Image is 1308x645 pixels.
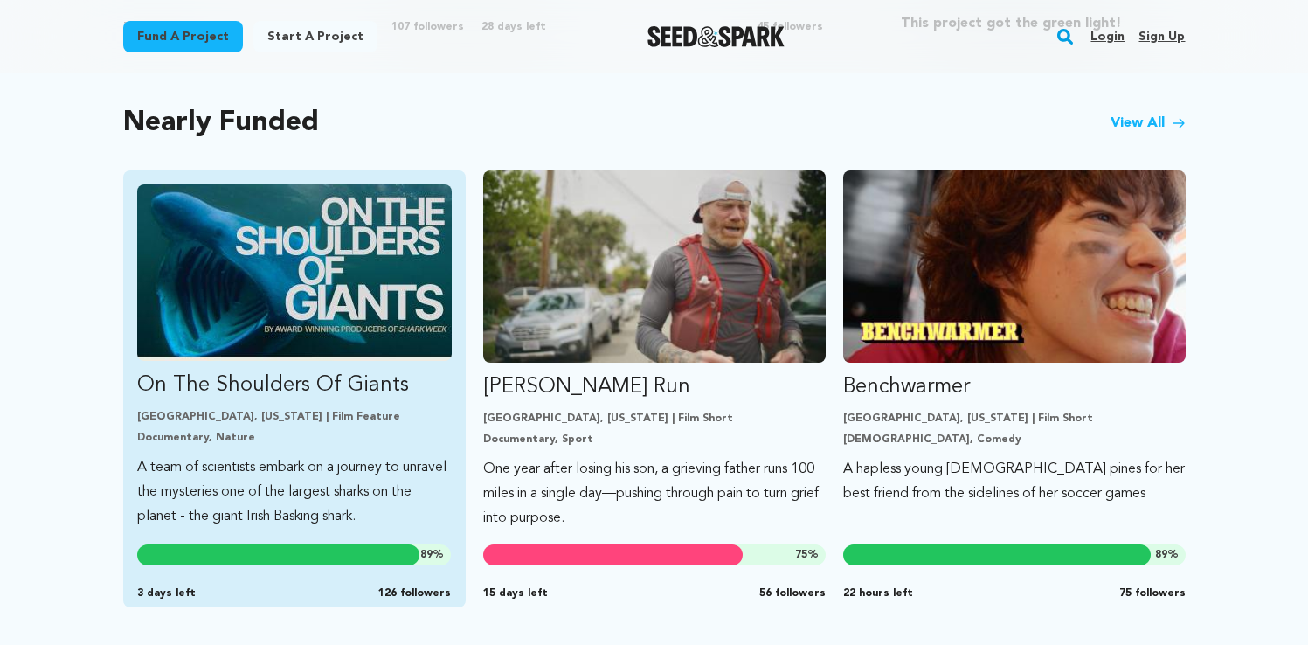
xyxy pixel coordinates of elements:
[759,586,826,600] span: 56 followers
[483,412,826,426] p: [GEOGRAPHIC_DATA], [US_STATE] | Film Short
[1090,23,1125,51] a: Login
[1111,113,1186,134] a: View All
[1138,23,1185,51] a: Sign up
[483,586,548,600] span: 15 days left
[137,431,452,445] p: Documentary, Nature
[483,373,826,401] p: [PERSON_NAME] Run
[420,548,444,562] span: %
[795,550,807,560] span: 75
[843,433,1186,447] p: [DEMOGRAPHIC_DATA], Comedy
[253,21,377,52] a: Start a project
[378,586,451,600] span: 126 followers
[1119,586,1186,600] span: 75 followers
[420,550,433,560] span: 89
[483,433,826,447] p: Documentary, Sport
[647,26,785,47] img: Seed&Spark Logo Dark Mode
[1155,550,1167,560] span: 89
[137,455,452,529] p: A team of scientists embark on a journey to unravel the mysteries one of the largest sharks on th...
[1155,548,1179,562] span: %
[843,373,1186,401] p: Benchwarmer
[843,457,1186,506] p: A hapless young [DEMOGRAPHIC_DATA] pines for her best friend from the sidelines of her soccer games
[483,170,826,531] a: Fund Ryan’s Run
[137,371,452,399] p: On The Shoulders Of Giants
[795,548,819,562] span: %
[137,410,452,424] p: [GEOGRAPHIC_DATA], [US_STATE] | Film Feature
[123,111,319,135] h2: Nearly Funded
[137,586,196,600] span: 3 days left
[843,412,1186,426] p: [GEOGRAPHIC_DATA], [US_STATE] | Film Short
[843,170,1186,506] a: Fund Benchwarmer
[843,586,913,600] span: 22 hours left
[647,26,785,47] a: Seed&Spark Homepage
[123,21,243,52] a: Fund a project
[483,457,826,531] p: One year after losing his son, a grieving father runs 100 miles in a single day—pushing through p...
[137,184,452,529] a: Fund On The Shoulders Of Giants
